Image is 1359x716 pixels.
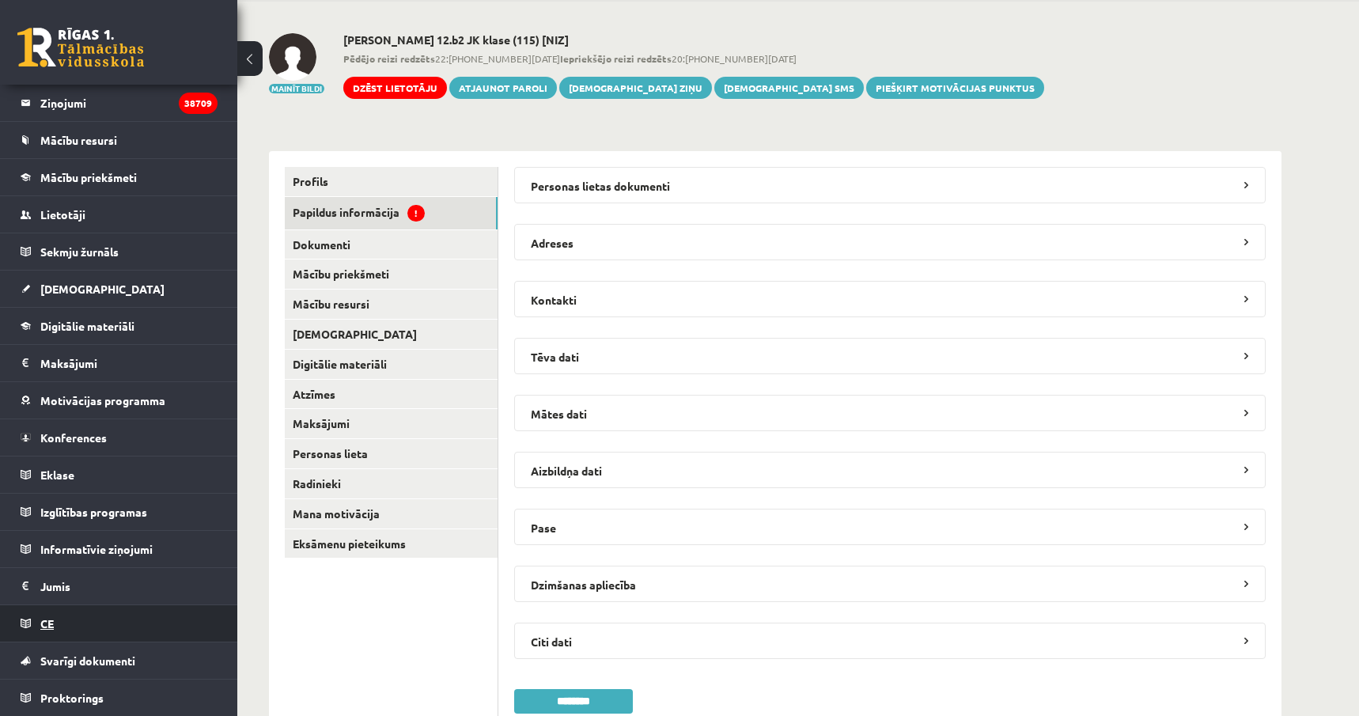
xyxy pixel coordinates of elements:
[285,439,498,468] a: Personas lieta
[285,230,498,260] a: Dokumenti
[21,456,218,493] a: Eklase
[269,33,316,81] img: Niks Klints
[21,233,218,270] a: Sekmju žurnāls
[40,505,147,519] span: Izglītības programas
[21,605,218,642] a: CE
[40,244,119,259] span: Sekmju žurnāls
[514,167,1266,203] legend: Personas lietas dokumenti
[407,205,425,222] span: !
[343,51,1044,66] span: 22:[PHONE_NUMBER][DATE] 20:[PHONE_NUMBER][DATE]
[40,393,165,407] span: Motivācijas programma
[514,281,1266,317] legend: Kontakti
[21,85,218,121] a: Ziņojumi38709
[285,380,498,409] a: Atzīmes
[714,77,864,99] a: [DEMOGRAPHIC_DATA] SMS
[21,382,218,419] a: Motivācijas programma
[514,338,1266,374] legend: Tēva dati
[40,345,218,381] legend: Maksājumi
[40,653,135,668] span: Svarīgi dokumenti
[514,224,1266,260] legend: Adreses
[21,642,218,679] a: Svarīgi dokumenti
[17,28,144,67] a: Rīgas 1. Tālmācības vidusskola
[285,197,498,229] a: Papildus informācija!
[21,531,218,567] a: Informatīvie ziņojumi
[40,282,165,296] span: [DEMOGRAPHIC_DATA]
[514,566,1266,602] legend: Dzimšanas apliecība
[285,167,498,196] a: Profils
[514,623,1266,659] legend: Citi dati
[560,52,672,65] b: Iepriekšējo reizi redzēts
[40,579,70,593] span: Jumis
[285,320,498,349] a: [DEMOGRAPHIC_DATA]
[40,319,134,333] span: Digitālie materiāli
[343,33,1044,47] h2: [PERSON_NAME] 12.b2 JK klase (115) [NIZ]
[514,452,1266,488] legend: Aizbildņa dati
[21,419,218,456] a: Konferences
[514,395,1266,431] legend: Mātes dati
[40,616,54,631] span: CE
[21,345,218,381] a: Maksājumi
[21,271,218,307] a: [DEMOGRAPHIC_DATA]
[866,77,1044,99] a: Piešķirt motivācijas punktus
[285,350,498,379] a: Digitālie materiāli
[343,52,435,65] b: Pēdējo reizi redzēts
[449,77,557,99] a: Atjaunot paroli
[285,290,498,319] a: Mācību resursi
[40,170,137,184] span: Mācību priekšmeti
[21,122,218,158] a: Mācību resursi
[285,529,498,559] a: Eksāmenu pieteikums
[40,542,153,556] span: Informatīvie ziņojumi
[269,84,324,93] button: Mainīt bildi
[559,77,712,99] a: [DEMOGRAPHIC_DATA] ziņu
[179,93,218,114] i: 38709
[21,159,218,195] a: Mācību priekšmeti
[285,499,498,528] a: Mana motivācija
[285,260,498,289] a: Mācību priekšmeti
[343,77,447,99] a: Dzēst lietotāju
[40,85,218,121] legend: Ziņojumi
[21,680,218,716] a: Proktorings
[40,133,117,147] span: Mācību resursi
[40,468,74,482] span: Eklase
[21,568,218,604] a: Jumis
[40,691,104,705] span: Proktorings
[40,207,85,222] span: Lietotāji
[285,469,498,498] a: Radinieki
[40,430,107,445] span: Konferences
[514,509,1266,545] legend: Pase
[285,409,498,438] a: Maksājumi
[21,494,218,530] a: Izglītības programas
[21,308,218,344] a: Digitālie materiāli
[21,196,218,233] a: Lietotāji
